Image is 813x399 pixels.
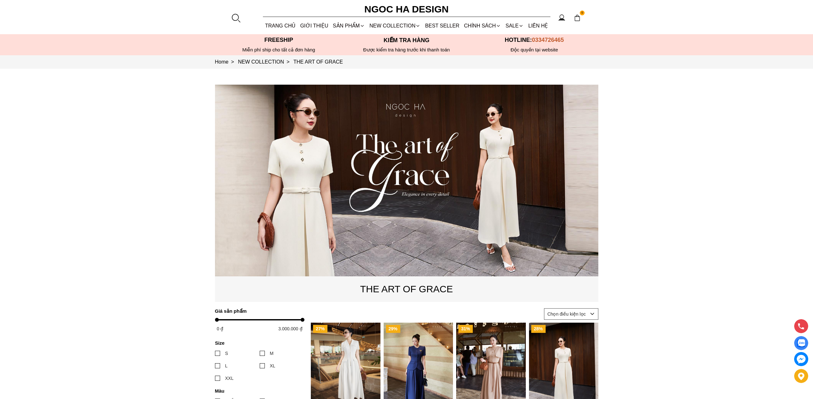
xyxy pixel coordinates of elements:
a: Ngoc Ha Design [359,2,455,17]
div: Miễn phí ship cho tất cả đơn hàng [215,47,343,53]
span: 0 ₫ [217,326,224,331]
a: NEW COLLECTION [367,17,423,34]
div: XXL [225,375,234,382]
p: Hotline: [471,37,598,43]
p: Được kiểm tra hàng trước khi thanh toán [343,47,471,53]
h4: Size [215,340,300,346]
a: TRANG CHỦ [263,17,298,34]
span: 3.000.000 ₫ [278,326,302,331]
p: THE ART OF GRACE [215,281,598,296]
a: LIÊN HỆ [526,17,550,34]
a: BEST SELLER [423,17,462,34]
span: > [284,59,292,65]
a: Link to THE ART OF GRACE [294,59,343,65]
span: > [228,59,236,65]
span: 0334726465 [532,37,564,43]
a: GIỚI THIỆU [298,17,330,34]
div: SẢN PHẨM [331,17,367,34]
a: Link to NEW COLLECTION [238,59,294,65]
h6: Độc quyền tại website [471,47,598,53]
a: Link to Home [215,59,238,65]
a: SALE [503,17,526,34]
a: messenger [794,352,808,366]
h4: Giá sản phẩm [215,308,300,314]
div: Chính sách [462,17,503,34]
h4: Màu [215,388,300,394]
font: Kiểm tra hàng [384,37,429,43]
img: img-CART-ICON-ksit0nf1 [574,14,581,21]
img: Display image [797,339,805,347]
div: M [270,350,274,357]
div: L [225,362,228,369]
div: XL [270,362,275,369]
span: 0 [580,11,585,16]
div: S [225,350,228,357]
p: Freeship [215,37,343,43]
a: Display image [794,336,808,350]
